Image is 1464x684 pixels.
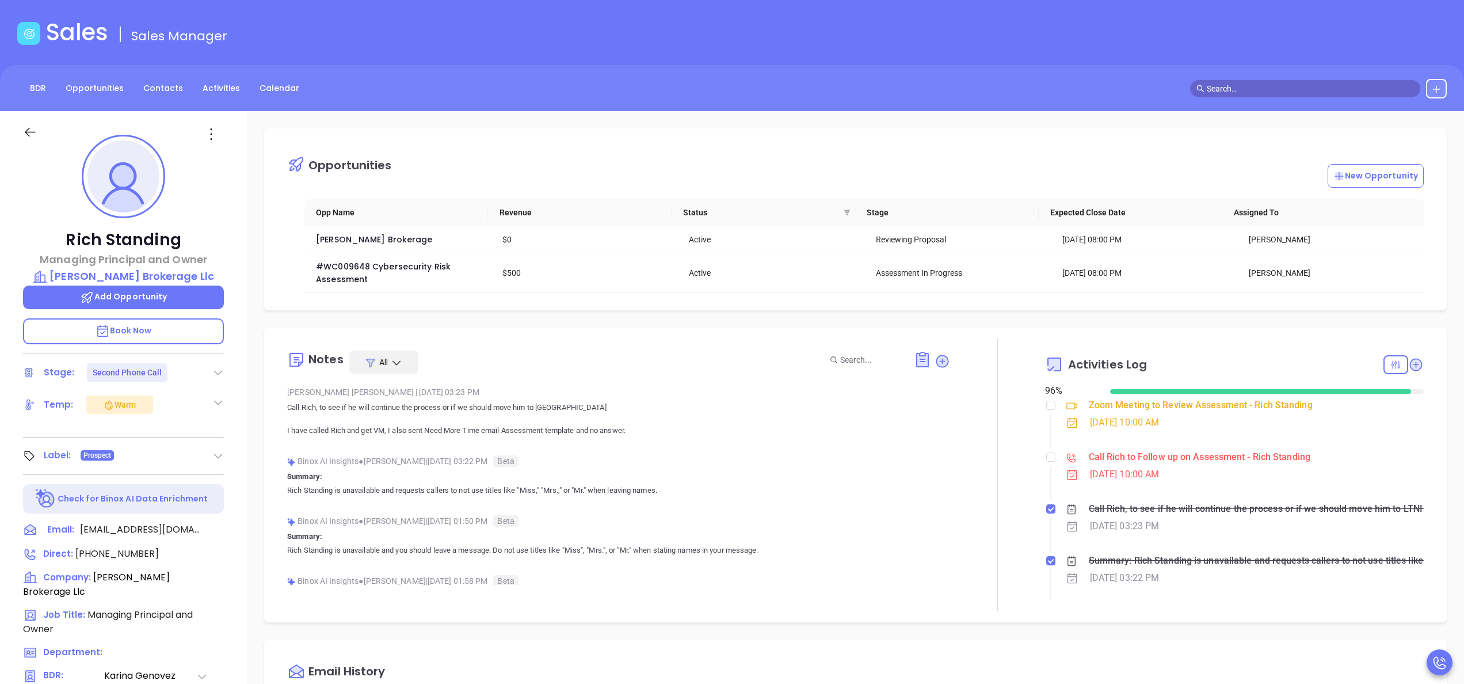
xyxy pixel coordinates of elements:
[44,364,75,381] div: Stage:
[1089,500,1427,518] div: Call Rich, to see if he will continue the process or if we should move him to LTNI have called Ri...
[689,233,859,246] div: Active
[1089,449,1310,466] div: Call Rich to Follow up on Assessment - Rich Standing
[844,209,851,216] span: filter
[58,493,208,505] p: Check for Binox AI Data Enrichment
[287,532,322,541] b: Summary:
[841,204,853,221] span: filter
[502,233,673,246] div: $0
[93,363,162,382] div: Second Phone Call
[1090,569,1160,587] div: [DATE] 03:22 PM
[80,291,167,302] span: Add Opportunity
[96,325,152,336] span: Book Now
[43,609,85,621] span: Job Title:
[80,523,201,537] span: [EMAIL_ADDRESS][DOMAIN_NAME]
[1039,199,1222,226] th: Expected Close Date
[287,458,296,466] img: svg%3e
[287,424,950,438] p: I have called Rich and get VM, I also sent Need More Time email Assessment template and no answer.
[876,233,1046,246] div: Reviewing Proposal
[36,489,56,509] img: Ai-Enrich-DaqCidB-.svg
[104,669,196,683] span: Karina Genovez
[683,206,839,219] span: Status
[415,387,417,397] span: |
[59,79,131,98] a: Opportunities
[287,512,950,530] div: Binox AI Insights [PERSON_NAME] | [DATE] 01:50 PM
[304,199,488,226] th: Opp Name
[44,447,71,464] div: Label:
[359,576,364,586] span: ●
[1207,82,1414,95] input: Search…
[103,398,136,412] div: Warm
[876,267,1046,279] div: Assessment In Progress
[308,354,344,365] div: Notes
[23,571,170,598] span: [PERSON_NAME] Brokerage Llc
[287,383,950,401] div: [PERSON_NAME] [PERSON_NAME] [DATE] 03:23 PM
[1068,359,1147,370] span: Activities Log
[1333,170,1419,182] p: New Opportunity
[1062,267,1233,279] div: [DATE] 08:00 PM
[287,484,950,497] p: Rich Standing is unavailable and requests callers to not use titles like "Miss," "Mrs.," or "Mr."...
[316,234,432,245] a: [PERSON_NAME] Brokerage
[43,669,103,683] span: BDR:
[23,268,224,284] a: [PERSON_NAME] Brokerage Llc
[46,18,108,46] h1: Sales
[196,79,247,98] a: Activities
[287,572,950,590] div: Binox AI Insights [PERSON_NAME] | [DATE] 01:58 PM
[43,571,91,583] span: Company:
[131,27,227,45] span: Sales Manager
[359,457,364,466] span: ●
[83,449,112,462] span: Prospect
[136,79,190,98] a: Contacts
[287,472,322,481] b: Summary:
[47,523,74,538] span: Email:
[75,547,159,560] span: [PHONE_NUMBER]
[1045,384,1097,398] div: 96 %
[840,354,901,366] input: Search...
[287,577,296,586] img: svg%3e
[43,548,73,560] span: Direct :
[44,396,74,413] div: Temp:
[287,453,950,470] div: Binox AI Insights [PERSON_NAME] | [DATE] 03:22 PM
[359,516,364,526] span: ●
[287,401,950,415] p: Call Rich, to see if he will continue the process or if we should move him to [GEOGRAPHIC_DATA]
[287,544,950,557] p: Rich Standing is unavailable and you should leave a message. Do not use titles like "Miss", "Mrs....
[488,199,672,226] th: Revenue
[1089,552,1427,569] div: Summary: Rich Standing is unavailable and requests callers to not use titles like "Miss," "Mrs.,"...
[1249,267,1419,279] div: [PERSON_NAME]
[287,518,296,526] img: svg%3e
[493,515,518,527] span: Beta
[1196,85,1204,93] span: search
[1090,466,1160,483] div: [DATE] 10:00 AM
[1089,397,1313,414] div: Zoom Meeting to Review Assessment - Rich Standing
[493,455,518,467] span: Beta
[689,267,859,279] div: Active
[23,79,53,98] a: BDR
[308,666,385,681] div: Email History
[379,356,388,368] span: All
[1090,518,1160,535] div: [DATE] 03:23 PM
[1090,414,1160,431] div: [DATE] 10:00 AM
[493,575,518,587] span: Beta
[1249,233,1419,246] div: [PERSON_NAME]
[87,140,159,212] img: profile-user
[855,199,1039,226] th: Stage
[308,159,391,171] div: Opportunities
[1062,233,1233,246] div: [DATE] 08:00 PM
[23,230,224,250] p: Rich Standing
[1222,199,1406,226] th: Assigned To
[253,79,306,98] a: Calendar
[23,252,224,267] p: Managing Principal and Owner
[43,646,102,658] span: Department:
[316,261,453,285] a: #WC009648 Cybersecurity Risk Assessment
[502,267,673,279] div: $500
[23,608,193,636] span: Managing Principal and Owner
